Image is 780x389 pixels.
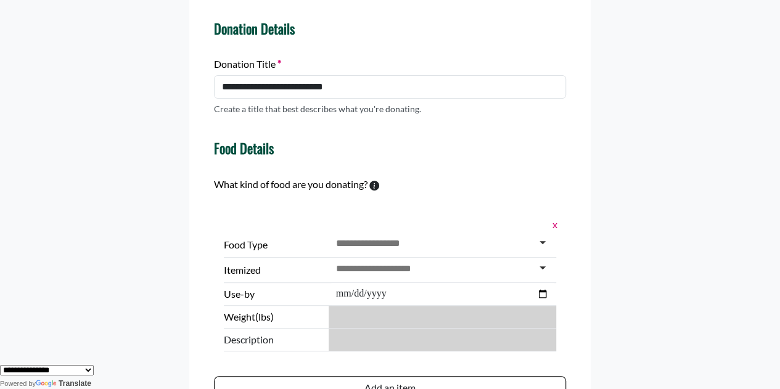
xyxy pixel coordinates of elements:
label: Food Type [224,237,324,252]
img: Google Translate [36,380,59,388]
svg: To calculate environmental impacts, we follow the Food Loss + Waste Protocol [369,181,379,190]
label: What kind of food are you donating? [214,177,367,192]
button: x [549,216,556,232]
p: Create a title that best describes what you're donating. [214,102,421,115]
span: (lbs) [255,311,274,322]
span: Description [224,332,324,347]
a: Translate [36,379,91,388]
h4: Donation Details [214,20,566,36]
label: Weight [224,309,324,324]
label: Use-by [224,287,324,301]
label: Donation Title [214,57,281,72]
label: Itemized [224,263,324,277]
h4: Food Details [214,140,274,156]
